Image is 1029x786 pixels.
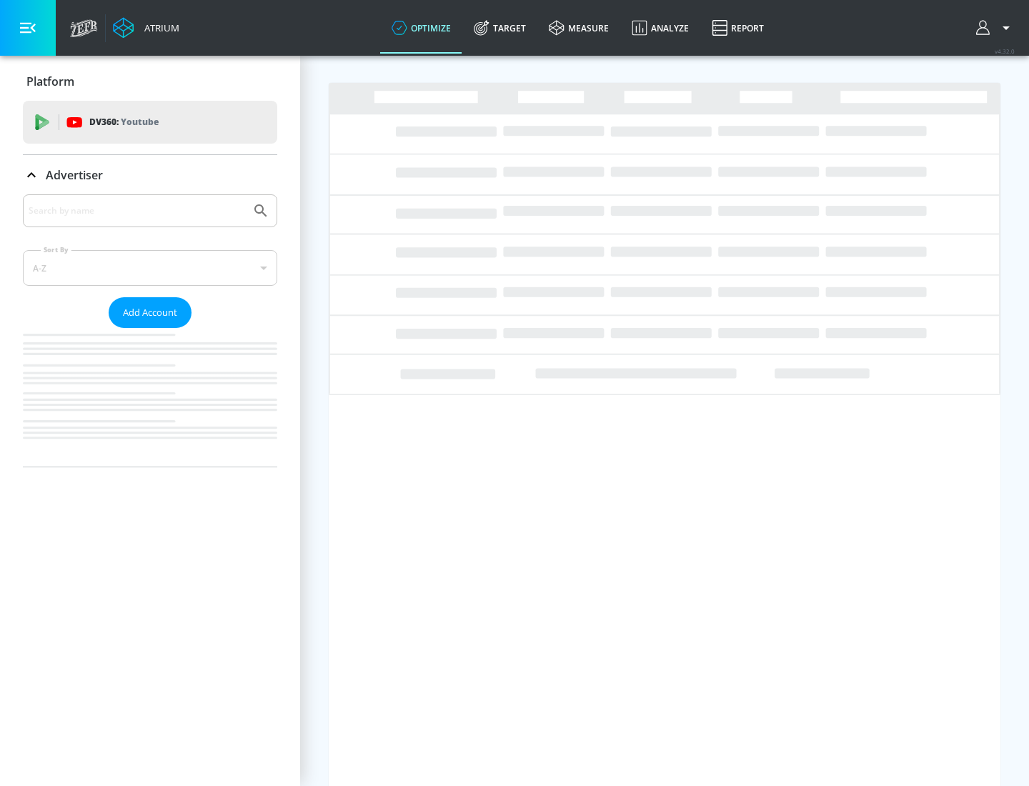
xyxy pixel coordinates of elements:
a: Report [700,2,775,54]
nav: list of Advertiser [23,328,277,467]
span: v 4.32.0 [995,47,1015,55]
div: Platform [23,61,277,101]
a: Atrium [113,17,179,39]
button: Add Account [109,297,192,328]
a: Analyze [620,2,700,54]
div: DV360: Youtube [23,101,277,144]
div: A-Z [23,250,277,286]
a: Target [462,2,537,54]
p: Platform [26,74,74,89]
p: DV360: [89,114,159,130]
div: Atrium [139,21,179,34]
div: Advertiser [23,194,277,467]
input: Search by name [29,202,245,220]
p: Advertiser [46,167,103,183]
a: optimize [380,2,462,54]
div: Advertiser [23,155,277,195]
p: Youtube [121,114,159,129]
a: measure [537,2,620,54]
label: Sort By [41,245,71,254]
span: Add Account [123,304,177,321]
